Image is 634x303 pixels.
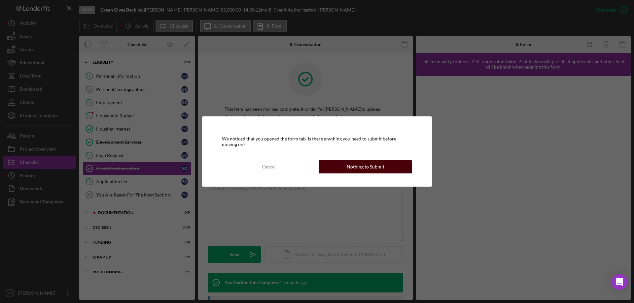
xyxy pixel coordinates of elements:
button: Nothing to Submit [319,160,412,173]
div: Cancel [262,160,276,173]
div: Open Intercom Messenger [612,274,627,290]
button: Cancel [222,160,315,173]
div: We noticed that you opened the form tab. Is there anything you need to submit before moving on? [222,136,412,147]
div: Nothing to Submit [347,160,384,173]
